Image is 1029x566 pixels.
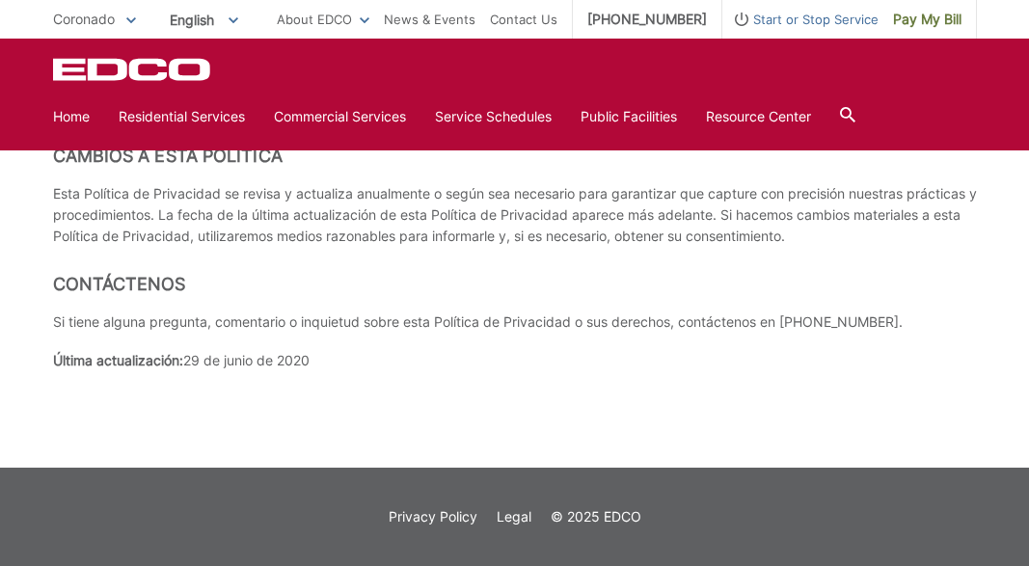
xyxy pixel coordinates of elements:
a: Legal [497,506,531,527]
a: Home [53,106,90,127]
a: About EDCO [277,9,369,30]
p: © 2025 EDCO [551,506,641,527]
a: Public Facilities [581,106,677,127]
a: Residential Services [119,106,245,127]
span: Pay My Bill [893,9,961,30]
a: Service Schedules [435,106,552,127]
p: Esta Política de Privacidad se revisa y actualiza anualmente o según sea necesario para garantiza... [53,183,977,247]
p: Si tiene alguna pregunta, comentario o inquietud sobre esta Política de Privacidad o sus derechos... [53,311,977,333]
p: 29 de junio de 2020 [53,350,977,371]
a: News & Events [384,9,475,30]
a: Contact Us [490,9,557,30]
span: Coronado [53,11,115,27]
h2: Contáctenos [53,274,977,295]
span: English [155,4,253,36]
strong: Última actualización: [53,352,183,368]
a: EDCD logo. Return to the homepage. [53,58,213,81]
a: Commercial Services [274,106,406,127]
a: Privacy Policy [389,506,477,527]
h2: Cambios a esta política [53,146,977,167]
a: Resource Center [706,106,811,127]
